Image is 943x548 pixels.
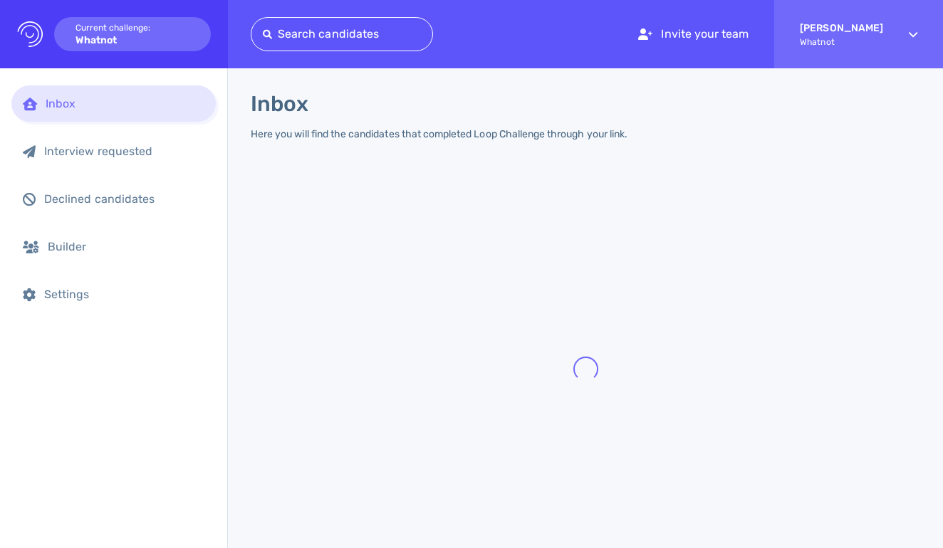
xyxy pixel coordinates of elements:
strong: [PERSON_NAME] [800,22,883,34]
div: Declined candidates [44,192,204,206]
div: Interview requested [44,144,204,158]
div: Inbox [46,97,204,110]
div: Here you will find the candidates that completed Loop Challenge through your link. [251,128,627,140]
h1: Inbox [251,91,308,117]
div: Builder [48,240,204,253]
div: Settings [44,288,204,301]
span: Whatnot [800,37,883,47]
